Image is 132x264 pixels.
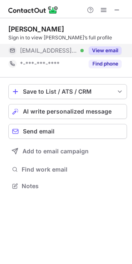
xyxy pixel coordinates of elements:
button: Add to email campaign [8,144,127,159]
div: [PERSON_NAME] [8,25,64,33]
button: Reveal Button [89,46,122,55]
span: Send email [23,128,55,135]
button: Find work email [8,164,127,175]
button: save-profile-one-click [8,84,127,99]
span: Find work email [22,166,124,173]
button: Send email [8,124,127,139]
button: AI write personalized message [8,104,127,119]
span: [EMAIL_ADDRESS][DOMAIN_NAME] [20,47,77,54]
span: Notes [22,182,124,190]
button: Notes [8,180,127,192]
div: Save to List / ATS / CRM [23,88,112,95]
img: ContactOut v5.3.10 [8,5,58,15]
span: AI write personalized message [23,108,112,115]
div: Sign in to view [PERSON_NAME]’s full profile [8,34,127,41]
button: Reveal Button [89,60,122,68]
span: Add to email campaign [22,148,89,155]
